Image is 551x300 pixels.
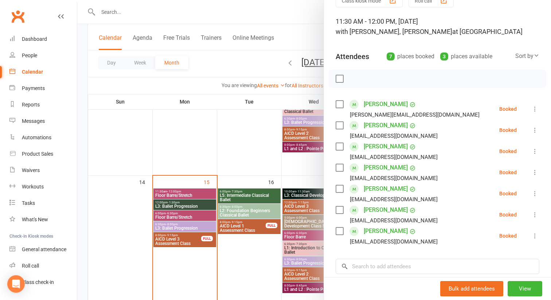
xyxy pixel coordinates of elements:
[364,120,408,131] a: [PERSON_NAME]
[22,36,47,42] div: Dashboard
[350,174,438,183] div: [EMAIL_ADDRESS][DOMAIN_NAME]
[9,47,77,64] a: People
[364,98,408,110] a: [PERSON_NAME]
[499,170,517,175] div: Booked
[499,149,517,154] div: Booked
[9,146,77,162] a: Product Sales
[452,28,523,35] span: at [GEOGRAPHIC_DATA]
[336,51,369,62] div: Attendees
[350,110,480,120] div: [PERSON_NAME][EMAIL_ADDRESS][DOMAIN_NAME]
[22,263,39,269] div: Roll call
[22,200,35,206] div: Tasks
[7,275,25,293] div: Open Intercom Messenger
[9,31,77,47] a: Dashboard
[440,51,492,62] div: places available
[499,191,517,196] div: Booked
[440,52,448,61] div: 3
[336,259,539,274] input: Search to add attendees
[336,28,452,35] span: with [PERSON_NAME], [PERSON_NAME]
[336,16,539,37] div: 11:30 AM - 12:00 PM, [DATE]
[350,152,438,162] div: [EMAIL_ADDRESS][DOMAIN_NAME]
[9,258,77,274] a: Roll call
[22,118,45,124] div: Messages
[508,281,542,296] button: View
[22,135,51,140] div: Automations
[499,128,517,133] div: Booked
[22,167,40,173] div: Waivers
[364,162,408,174] a: [PERSON_NAME]
[22,69,43,75] div: Calendar
[9,241,77,258] a: General attendance kiosk mode
[350,216,438,225] div: [EMAIL_ADDRESS][DOMAIN_NAME]
[22,102,40,108] div: Reports
[515,51,539,61] div: Sort by
[22,217,48,222] div: What's New
[22,85,45,91] div: Payments
[22,246,66,252] div: General attendance
[364,141,408,152] a: [PERSON_NAME]
[9,179,77,195] a: Workouts
[9,64,77,80] a: Calendar
[499,233,517,238] div: Booked
[9,97,77,113] a: Reports
[9,162,77,179] a: Waivers
[350,237,438,246] div: [EMAIL_ADDRESS][DOMAIN_NAME]
[9,129,77,146] a: Automations
[499,106,517,112] div: Booked
[9,211,77,228] a: What's New
[387,52,395,61] div: 7
[364,225,408,237] a: [PERSON_NAME]
[9,113,77,129] a: Messages
[22,184,44,190] div: Workouts
[364,183,408,195] a: [PERSON_NAME]
[9,274,77,291] a: Class kiosk mode
[440,281,503,296] button: Bulk add attendees
[22,151,53,157] div: Product Sales
[9,195,77,211] a: Tasks
[9,80,77,97] a: Payments
[22,279,54,285] div: Class check-in
[22,52,37,58] div: People
[9,7,27,26] a: Clubworx
[499,212,517,217] div: Booked
[350,195,438,204] div: [EMAIL_ADDRESS][DOMAIN_NAME]
[350,131,438,141] div: [EMAIL_ADDRESS][DOMAIN_NAME]
[387,51,434,62] div: places booked
[364,204,408,216] a: [PERSON_NAME]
